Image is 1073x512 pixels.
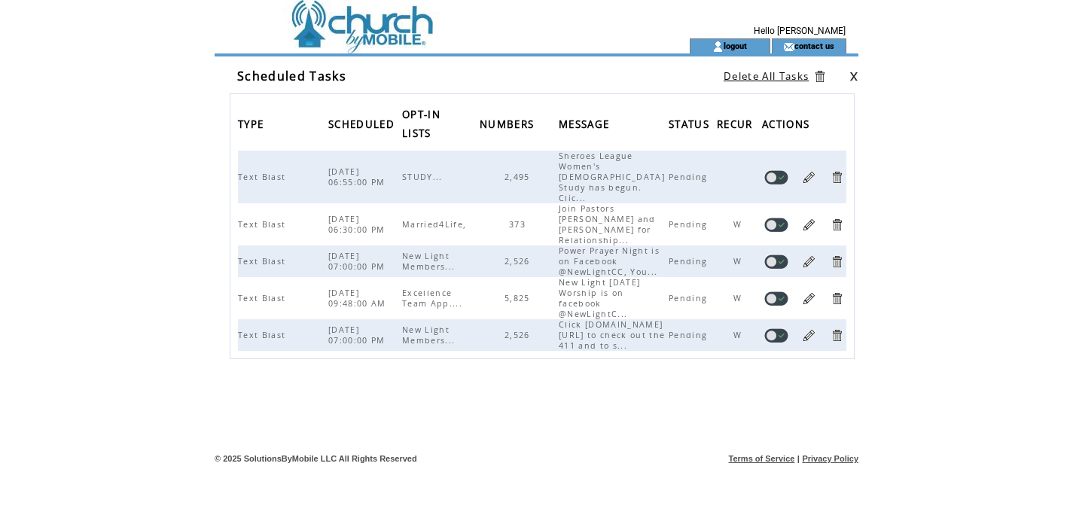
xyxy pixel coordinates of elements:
span: Power Prayer Night is on Facebook @NewLightCC, You... [559,245,661,277]
a: RECUR [717,119,757,128]
span: Married4Life, [402,219,470,230]
span: TYPE [238,114,267,139]
span: W [733,219,745,230]
a: Disable task [764,291,788,306]
img: account_icon.gif [712,41,724,53]
a: Delete Task [830,170,844,184]
a: Delete Task [830,218,844,232]
span: [DATE] 07:00:00 PM [328,251,389,272]
span: [DATE] 09:48:00 AM [328,288,390,309]
a: logout [724,41,747,50]
a: Edit Task [802,254,816,269]
span: RECUR [717,114,757,139]
span: Excellence Team App.... [402,288,466,309]
a: OPT-IN LISTS [402,109,440,137]
span: Hello [PERSON_NAME] [754,26,846,36]
span: W [733,256,745,267]
a: Delete Task [830,254,844,269]
a: Delete All Tasks [724,69,809,83]
a: Disable task [764,254,788,269]
span: OPT-IN LISTS [402,104,440,148]
span: Pending [669,330,711,340]
a: Edit Task [802,328,816,343]
span: New Light Members... [402,251,459,272]
span: | [797,454,800,463]
a: Disable task [764,218,788,232]
a: STATUS [669,119,713,128]
span: Join Pastors [PERSON_NAME] and [PERSON_NAME] for Relationship... [559,203,656,245]
span: New Light Members... [402,325,459,346]
a: Edit Task [802,218,816,232]
span: STATUS [669,114,713,139]
span: 2,526 [504,256,534,267]
a: TYPE [238,119,267,128]
span: Text Blast [238,293,289,303]
span: Text Blast [238,330,289,340]
a: Delete Task [830,328,844,343]
span: 2,495 [504,172,534,182]
img: contact_us_icon.gif [783,41,794,53]
span: Pending [669,172,711,182]
a: Edit Task [802,291,816,306]
span: Text Blast [238,172,289,182]
span: Pending [669,256,711,267]
span: © 2025 SolutionsByMobile LLC All Rights Reserved [215,454,417,463]
a: Edit Task [802,170,816,184]
a: contact us [794,41,834,50]
span: Text Blast [238,219,289,230]
span: MESSAGE [559,114,613,139]
a: Terms of Service [729,454,795,463]
span: Sheroes League Women's [DEMOGRAPHIC_DATA] Study has begun. Clic... [559,151,665,203]
span: [DATE] 07:00:00 PM [328,325,389,346]
span: 373 [509,219,529,230]
span: ACTIONS [762,114,813,139]
span: W [733,293,745,303]
span: STUDY... [402,172,447,182]
span: Text Blast [238,256,289,267]
span: 2,526 [504,330,534,340]
span: Pending [669,293,711,303]
span: SCHEDULED [328,114,398,139]
span: Pending [669,219,711,230]
span: 5,825 [504,293,534,303]
a: Privacy Policy [802,454,858,463]
span: Click [DOMAIN_NAME][URL] to check out the 411 and to s... [559,319,665,351]
a: Delete Task [830,291,844,306]
a: MESSAGE [559,119,613,128]
a: NUMBERS [480,119,538,128]
span: NUMBERS [480,114,538,139]
span: [DATE] 06:30:00 PM [328,214,389,235]
span: W [733,330,745,340]
span: New Light [DATE] Worship is on facebook @NewLightC... [559,277,640,319]
span: [DATE] 06:55:00 PM [328,166,389,187]
a: SCHEDULED [328,119,398,128]
a: Disable task [764,328,788,343]
span: Scheduled Tasks [237,68,346,84]
a: Disable task [764,170,788,184]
